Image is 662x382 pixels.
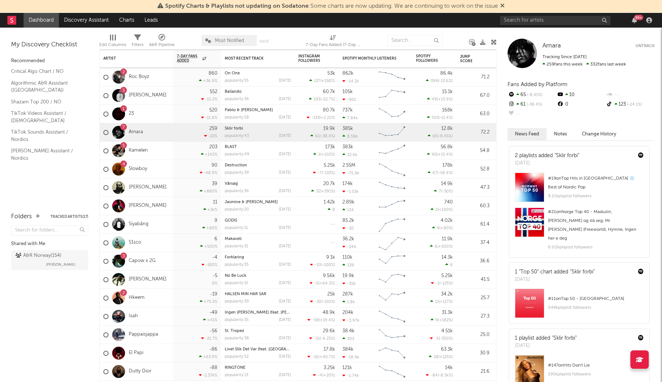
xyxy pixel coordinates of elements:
div: 9.1k [326,255,335,260]
a: TikTok Sounds Assistant / Nordics [11,128,81,143]
div: Filters [132,31,143,53]
div: 86.4k [440,71,453,76]
div: 41.5 [460,275,490,284]
a: Bailando [225,90,242,94]
div: 47.3 [460,183,490,192]
span: 49 [432,98,437,102]
div: Edit Columns [99,40,126,49]
a: "Sklir forbi" [555,153,579,158]
span: 67 [433,171,437,175]
div: +1k % [203,207,217,212]
span: Fans Added by Platform [508,82,567,87]
div: 56.8k [441,145,453,149]
div: Recommended [11,57,88,66]
div: GODIS [225,219,291,223]
svg: Chart title [376,86,409,105]
svg: Chart title [376,270,409,289]
div: popularity: 55 [225,79,249,83]
div: 65 [508,90,556,100]
div: 52.8 [460,165,490,174]
div: -75.9k [342,171,359,176]
div: 11.9k [442,237,453,241]
span: -58.4 % [438,171,452,175]
div: 339 [342,263,354,268]
div: 80.7k [323,108,335,113]
div: 14.3k [441,255,453,260]
div: Shared with Me [11,240,88,248]
div: ( ) [427,115,453,120]
div: 173k [325,145,335,149]
div: Pablo & Limón [225,108,291,112]
div: [DATE] [279,79,291,83]
div: ( ) [432,226,453,230]
div: 552 [210,89,217,94]
input: Search for artists [500,16,611,25]
a: 23 [129,111,134,117]
div: [DATE] [279,171,291,175]
div: ( ) [311,189,335,194]
div: popularity: 36 [225,97,249,101]
div: 383k [342,145,353,149]
div: [DATE] [515,160,579,167]
div: 11 [213,200,217,205]
a: Capow x 2G [129,258,156,264]
div: 36.2k [342,237,354,241]
div: 19.9k [323,126,335,131]
a: Amara [542,42,561,50]
span: 7-Day Fans Added [177,54,200,63]
div: 37.4 [460,238,490,247]
span: +2.21 % [321,116,334,120]
div: 60.7k [323,89,335,94]
div: ( ) [427,152,453,157]
a: A&R Norway(154)[PERSON_NAME] [11,250,88,270]
span: -38.4 % [526,103,542,107]
div: 60.3 [460,202,490,211]
div: [DATE] [279,97,291,101]
div: 36.6 [460,257,490,266]
div: 1.42k [324,200,335,205]
div: 110k [342,255,352,260]
div: ( ) [431,281,453,286]
div: 2.89k [342,200,355,205]
a: St. Tropez [225,329,244,333]
div: -4 [212,255,217,260]
div: popularity: 39 [225,171,249,175]
button: Untrack [636,42,655,50]
div: 1 "Top 50" chart added [515,268,595,276]
div: -15.2 % [201,97,217,102]
div: 134 [342,208,354,212]
a: Amara [129,129,143,135]
a: Shazam Top 200 / NO [11,98,81,106]
button: Tracked Artists(17) [50,215,88,219]
svg: Chart title [376,68,409,86]
a: #21onNorge Top 40 - Maskulin, [PERSON_NAME] og slå seg, Mr [PERSON_NAME] (Freeworld), Hymne, Inge... [509,208,649,257]
div: 168k [442,108,453,113]
svg: Chart title [376,178,409,197]
div: +142 % [201,152,217,157]
div: Edit Columns [99,31,126,53]
svg: Chart title [376,234,409,252]
a: HALSEN MIN HAR SÅR [225,292,266,296]
div: [DATE] [279,189,291,193]
a: RINGTONE [225,366,245,370]
div: popularity: 31 [225,244,248,248]
div: 22.6k [342,152,357,157]
span: Tracking Since: [DATE] [542,55,587,59]
div: A&R Pipeline [149,40,175,49]
a: "Sklir forbi" [552,336,577,341]
div: [DATE] [279,263,291,267]
div: +80 % [202,226,217,230]
a: Makaveli [225,237,242,241]
a: Pablo & [PERSON_NAME] [225,108,273,112]
a: [PERSON_NAME] [129,92,167,99]
span: 61 [315,134,320,138]
div: 63.0 [460,110,490,119]
span: Dismiss [500,3,505,9]
a: Kamelen [129,148,148,154]
div: 99 + [634,15,643,20]
button: Change History [574,128,624,140]
div: 6 [214,237,217,241]
a: Dashboard [24,13,59,28]
div: Artist [103,56,159,61]
a: Discovery Assistant [59,13,114,28]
